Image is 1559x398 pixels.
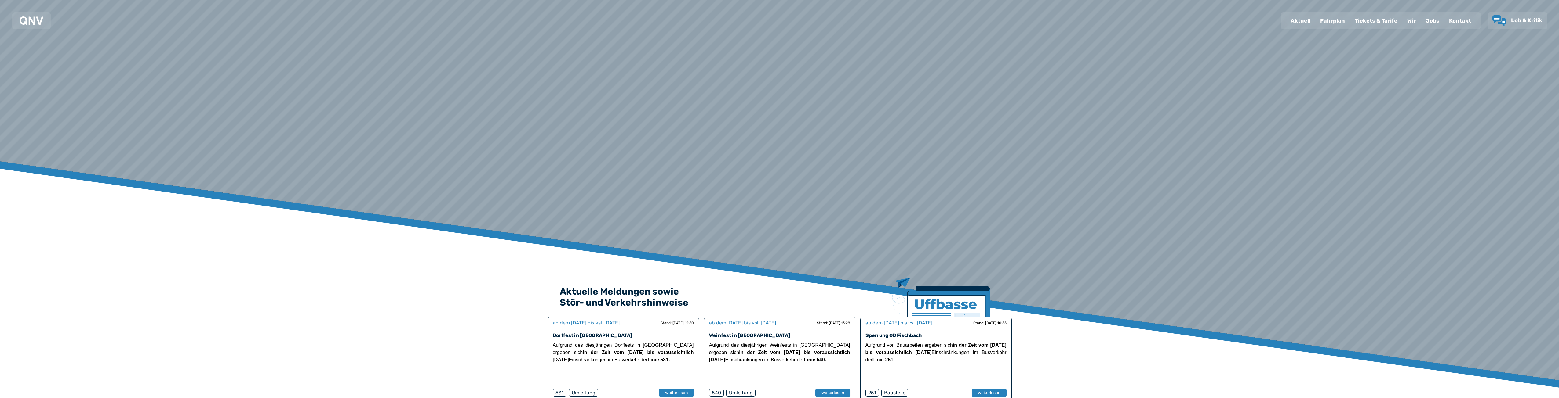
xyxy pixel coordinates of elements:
span: Aufgrund des diesjährigen Weinfests in [GEOGRAPHIC_DATA] ergeben sich Einschränkungen im Busverke... [709,342,850,362]
button: weiterlesen [972,389,1007,397]
img: QNV Logo [20,16,43,25]
span: Aufgrund des diesjährigen Dorffests in [GEOGRAPHIC_DATA] ergeben sich Einschränkungen im Busverke... [553,342,694,362]
span: Lob & Kritik [1511,17,1543,24]
span: Aufgrund von Bauarbeiten ergeben sich Einschränkungen im Busverkehr der [865,342,1007,362]
div: Stand: [DATE] 10:55 [973,321,1007,325]
a: QNV Logo [20,15,43,27]
a: Wir [1402,13,1421,29]
div: 531 [553,389,566,397]
a: Lob & Kritik [1492,15,1543,26]
a: Dorffest in [GEOGRAPHIC_DATA] [553,332,632,338]
strong: in der Zeit vom [DATE] bis voraussichtlich [DATE] [553,350,694,362]
div: Stand: [DATE] 13:28 [817,321,850,325]
button: weiterlesen [659,389,694,397]
strong: in der Zeit vom [DATE] bis voraussichtlich [DATE] [865,342,1007,355]
strong: Linie 251. [872,357,895,362]
div: ab dem [DATE] bis vsl. [DATE] [709,319,776,327]
strong: Linie 531. [647,357,670,362]
a: Jobs [1421,13,1444,29]
div: 540 [709,389,724,397]
div: ab dem [DATE] bis vsl. [DATE] [553,319,620,327]
a: Weinfest in [GEOGRAPHIC_DATA] [709,332,790,338]
a: Kontakt [1444,13,1476,29]
a: Sperrung OD Fischbach [865,332,922,338]
a: Aktuell [1286,13,1315,29]
div: Stand: [DATE] 12:50 [661,321,694,325]
strong: Linie 540. [804,357,826,362]
div: Umleitung [569,389,598,397]
div: Umleitung [726,389,756,397]
div: 251 [865,389,879,397]
a: Tickets & Tarife [1350,13,1402,29]
a: Fahrplan [1315,13,1350,29]
div: ab dem [DATE] bis vsl. [DATE] [865,319,932,327]
div: Baustelle [881,389,908,397]
h2: Aktuelle Meldungen sowie Stör- und Verkehrshinweise [560,286,1000,308]
button: weiterlesen [815,389,850,397]
strong: in der Zeit vom [DATE] bis voraussichtlich [DATE] [709,350,850,362]
img: Zeitung mit Titel Uffbase [892,278,990,353]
